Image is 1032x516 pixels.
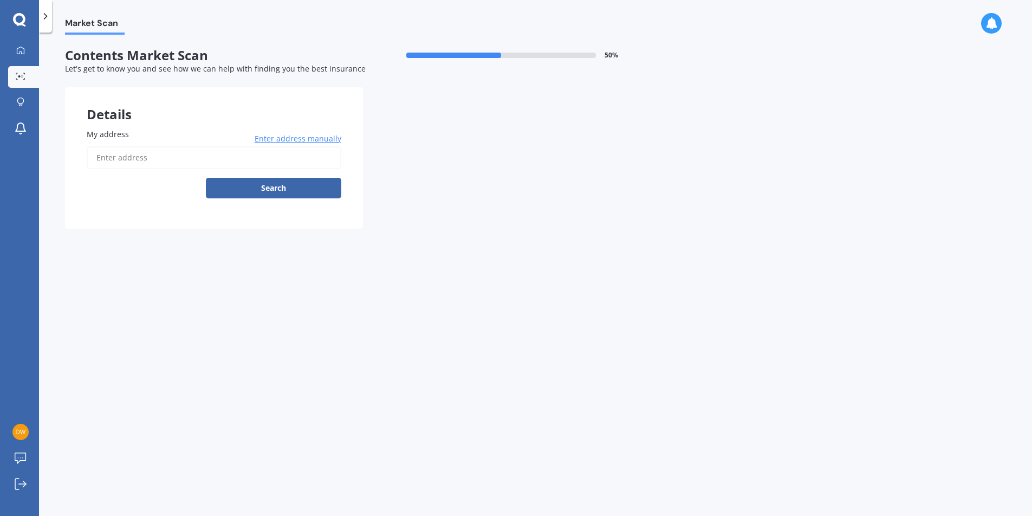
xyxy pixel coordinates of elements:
[65,63,366,74] span: Let's get to know you and see how we can help with finding you the best insurance
[65,48,363,63] span: Contents Market Scan
[255,133,341,144] span: Enter address manually
[87,129,129,139] span: My address
[65,87,363,120] div: Details
[12,424,29,440] img: d29f3d49ca7ddc2b4633e77656585306
[605,51,618,59] span: 50 %
[65,18,125,33] span: Market Scan
[87,146,341,169] input: Enter address
[206,178,341,198] button: Search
